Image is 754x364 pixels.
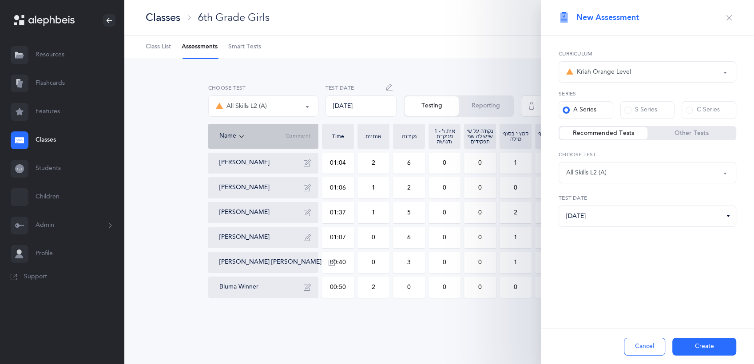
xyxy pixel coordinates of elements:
button: [PERSON_NAME] [219,158,270,167]
button: [PERSON_NAME] [219,208,270,217]
div: A Series [563,106,596,115]
div: All Skills L2 (A) [566,168,607,178]
label: Recommended Tests [560,129,647,138]
label: Other Tests [647,129,735,138]
input: MM:SS [322,202,353,223]
label: Choose test [559,150,736,158]
button: [PERSON_NAME] [219,233,270,242]
div: 1 - אות ו' מנוקדת ודגושה [431,128,458,144]
input: MM:SS [322,178,353,198]
input: MM:SS [322,227,353,248]
div: [DATE] [325,95,397,117]
button: [PERSON_NAME] [PERSON_NAME] [219,258,321,267]
label: Test date [559,194,736,202]
button: Cancel [624,338,665,356]
span: Support [24,273,47,281]
label: Choose test [208,84,318,92]
div: C Series [686,106,719,115]
span: New Assessment [576,12,639,23]
button: [PERSON_NAME] [219,183,270,192]
button: Create [672,338,736,356]
span: Comment [286,133,311,140]
input: MM:SS [322,153,353,173]
input: 03/04/2024 [559,206,736,227]
button: Reporting [459,96,513,116]
button: All Skills L2 (A) [208,95,318,117]
span: Smart Tests [228,43,261,51]
div: נקודות [395,134,423,139]
div: קמץ י בסוף מילה [502,131,529,142]
div: פתח י בסוף מילה [537,131,565,142]
label: Curriculum [559,50,736,58]
div: אותיות [360,134,387,139]
div: Time [324,134,352,139]
button: Bluma Winner [219,283,258,292]
button: Kriah Orange Level [559,61,736,83]
label: Test Date [325,84,397,92]
input: MM:SS [322,277,353,297]
label: Series [559,90,736,98]
div: Classes [146,10,180,25]
span: Class List [146,43,171,51]
button: All Skills L2 (A) [559,162,736,183]
div: S Series [624,106,657,115]
div: Kriah Orange Level [566,67,631,77]
div: All Skills L2 (A) [216,101,267,111]
div: Name [219,131,286,141]
input: MM:SS [322,252,353,273]
div: נקודה על ש׳ שיש לה שני תפקידים [466,128,494,144]
div: 6th Grade Girls [198,10,270,25]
